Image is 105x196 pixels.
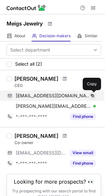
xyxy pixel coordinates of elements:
[70,160,96,167] button: Reveal Button
[7,20,43,27] h1: Meigs Jewelry
[14,75,58,82] div: [PERSON_NAME]
[39,33,71,39] span: Decision makers
[14,83,101,89] div: CEO
[14,33,25,39] span: About
[85,33,98,39] span: Similar
[16,150,66,156] span: [EMAIL_ADDRESS][DOMAIN_NAME]
[16,103,91,109] span: [PERSON_NAME][EMAIL_ADDRESS][DOMAIN_NAME]
[14,179,94,185] header: Looking for more prospects? 👀
[70,150,96,156] button: Reveal Button
[70,113,96,120] button: Reveal Button
[15,61,42,67] span: Select all (2)
[10,47,50,53] div: Select department
[14,140,101,146] div: Co-owner
[16,93,91,99] span: [EMAIL_ADDRESS][DOMAIN_NAME]
[7,4,46,12] img: ContactOut v5.3.10
[14,133,58,139] div: [PERSON_NAME]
